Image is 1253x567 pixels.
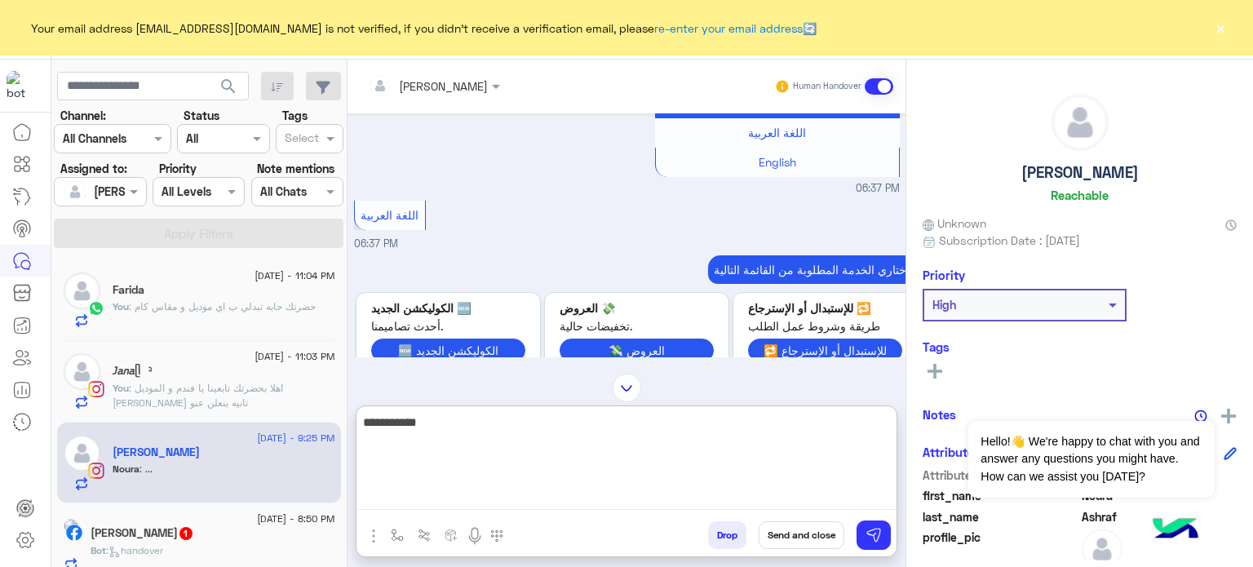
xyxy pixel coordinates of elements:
[1051,188,1109,202] h6: Reachable
[88,300,104,317] img: WhatsApp
[364,526,383,546] img: send attachment
[113,445,200,459] h5: Noura Ashraf
[923,529,1078,566] span: profile_pic
[748,299,902,317] p: 🔁 للإستبدال أو الإسترجاع
[139,463,153,475] span: ...
[923,467,1078,484] span: Attribute Name
[793,80,861,93] small: Human Handover
[1082,508,1238,525] span: Ashraf
[1212,20,1229,36] button: ×
[257,431,334,445] span: [DATE] - 9:25 PM
[255,268,334,283] span: [DATE] - 11:04 PM
[209,72,249,107] button: search
[31,20,817,37] span: Your email address [EMAIL_ADDRESS][DOMAIN_NAME] is not verified, if you didn't receive a verifica...
[60,107,106,124] label: Channel:
[613,374,641,402] img: scroll
[923,407,956,422] h6: Notes
[391,529,404,542] img: select flow
[1021,163,1139,182] h5: [PERSON_NAME]
[60,160,127,177] label: Assigned to:
[759,155,796,169] span: English
[411,521,438,548] button: Trigger scenario
[923,268,965,282] h6: Priority
[64,519,78,534] img: picture
[64,435,100,472] img: defaultAdmin.png
[939,232,1080,249] span: Subscription Date : [DATE]
[361,208,418,222] span: اللغة العربية
[1052,95,1108,150] img: defaultAdmin.png
[968,421,1214,498] span: Hello!👋 We're happy to chat with you and answer any questions you might have. How can we assist y...
[282,107,308,124] label: Tags
[759,521,844,549] button: Send and close
[371,317,525,334] span: أحدث تصاميمنا.
[560,317,714,334] span: تخفيضات حالية.
[923,339,1237,354] h6: Tags
[748,317,902,334] span: طريقة وشروط عمل الطلب
[560,299,714,317] p: 💸 العروض
[54,219,343,248] button: Apply Filters
[184,107,219,124] label: Status
[371,339,525,362] button: 🆕 الكوليكشن الجديد
[371,299,525,317] p: 🆕 الكوليكشن الجديد
[7,71,36,100] img: 919860931428189
[708,255,918,284] p: 3/9/2025, 6:37 PM
[106,544,163,556] span: : handover
[113,382,129,394] span: You
[219,77,238,96] span: search
[91,526,194,540] h5: Reham Mohamed
[923,215,986,232] span: Unknown
[923,487,1078,504] span: first_name
[64,272,100,309] img: defaultAdmin.png
[465,526,485,546] img: send voice note
[708,521,746,549] button: Drop
[113,463,139,475] span: Noura
[438,521,465,548] button: create order
[255,349,334,364] span: [DATE] - 11:03 PM
[384,521,411,548] button: select flow
[748,339,902,362] button: 🔁 للإستبدال أو الإسترجاع
[159,160,197,177] label: Priority
[923,508,1078,525] span: last_name
[88,463,104,479] img: Instagram
[282,129,319,150] div: Select
[113,300,129,312] span: You
[866,527,882,543] img: send message
[354,237,398,250] span: 06:37 PM
[91,544,106,556] span: Bot
[113,382,283,409] span: اهلا بحضرتك تابعينا يا فندم و الموديل لو اتوفر مره تانيه بنعلن عنو
[445,529,458,542] img: create order
[113,283,144,297] h5: Farida
[113,364,152,378] h5: 𝘑𝘢𝘯𝘢ᥫ᭡
[66,525,82,541] img: Facebook
[856,181,900,197] span: 06:37 PM
[418,529,431,542] img: Trigger scenario
[1221,409,1236,423] img: add
[64,180,86,203] img: defaultAdmin.png
[64,353,100,390] img: defaultAdmin.png
[129,300,316,312] span: حضرتك حابه تبدلي ب اي موديل و مقاس كام
[179,527,193,540] span: 1
[748,126,806,140] span: اللغة العربية
[490,529,503,543] img: make a call
[257,160,334,177] label: Note mentions
[1147,502,1204,559] img: hulul-logo.png
[88,381,104,397] img: Instagram
[560,339,714,362] button: 💸 العروض
[257,512,334,526] span: [DATE] - 8:50 PM
[923,445,981,459] h6: Attributes
[654,21,803,35] a: re-enter your email address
